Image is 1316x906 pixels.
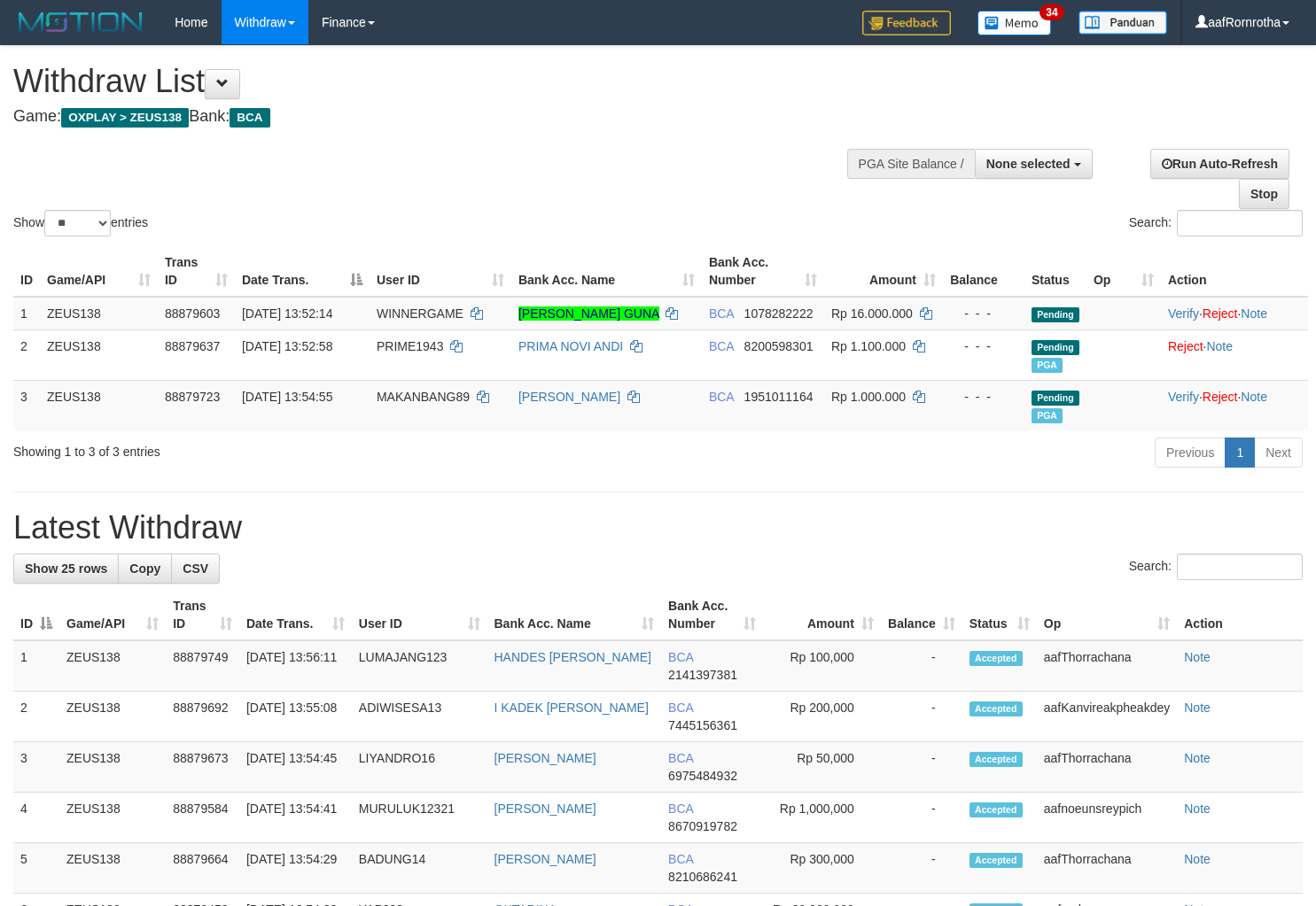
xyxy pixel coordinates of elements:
a: Reject [1203,306,1238,321]
span: Copy 2141397381 to clipboard [668,668,737,682]
td: 88879584 [166,793,239,843]
td: 2 [13,692,59,742]
a: 1 [1225,438,1255,468]
th: Op: activate to sort column ascending [1037,590,1177,640]
a: Show 25 rows [13,554,119,584]
th: Amount: activate to sort column ascending [763,590,881,640]
th: Bank Acc. Number: activate to sort column ascending [702,246,824,297]
button: None selected [975,149,1093,179]
label: Search: [1129,554,1303,580]
label: Search: [1129,210,1303,236]
span: OXPLAY > ZEUS138 [61,108,189,128]
th: Action [1177,590,1303,640]
span: Copy 6975484932 to clipboard [668,769,737,783]
td: Rp 200,000 [763,692,881,742]
select: Showentries [44,210,111,236]
td: 88879673 [166,742,239,793]
span: Copy 1951011164 to clipboard [744,390,814,404]
th: Date Trans.: activate to sort column descending [235,246,370,297]
th: Bank Acc. Name: activate to sort column ascending [487,590,662,640]
div: - - - [950,305,1017,322]
a: [PERSON_NAME] [494,852,596,866]
td: [DATE] 13:54:45 [239,742,352,793]
span: Marked by aafnoeunsreypich [1032,358,1063,373]
span: BCA [230,108,269,128]
a: Verify [1168,390,1199,404]
a: Verify [1168,306,1199,321]
span: BCA [668,701,693,715]
td: - [881,843,962,894]
h1: Withdraw List [13,64,860,99]
a: [PERSON_NAME] [518,390,620,404]
span: Copy 8210686241 to clipboard [668,870,737,884]
a: Copy [118,554,172,584]
td: [DATE] 13:55:08 [239,692,352,742]
div: Showing 1 to 3 of 3 entries [13,436,535,461]
td: Rp 50,000 [763,742,881,793]
span: PRIME1943 [377,339,443,353]
td: - [881,640,962,692]
span: BCA [668,751,693,765]
a: Reject [1168,339,1203,353]
a: Note [1184,751,1211,765]
td: Rp 300,000 [763,843,881,894]
th: ID: activate to sort column descending [13,590,59,640]
td: [DATE] 13:54:29 [239,843,352,894]
td: ZEUS138 [59,640,166,692]
td: 2 [13,329,40,380]
span: Marked by aafnoeunsreypich [1032,408,1063,423]
span: 88879637 [165,339,220,353]
th: Op: activate to sort column ascending [1086,246,1161,297]
img: Feedback.jpg [862,11,951,35]
span: Pending [1032,340,1079,355]
td: LIYANDRO16 [352,742,487,793]
span: MAKANBANG89 [377,390,470,404]
td: - [881,793,962,843]
span: BCA [668,650,693,664]
span: Pending [1032,391,1079,406]
a: Note [1241,306,1267,321]
td: 4 [13,793,59,843]
td: Rp 100,000 [763,640,881,692]
span: Copy 8670919782 to clipboard [668,819,737,833]
span: Pending [1032,307,1079,322]
td: [DATE] 13:56:11 [239,640,352,692]
td: BADUNG14 [352,843,487,894]
div: PGA Site Balance / [847,149,975,179]
span: [DATE] 13:54:55 [242,390,332,404]
td: 3 [13,380,40,430]
td: aafKanvireakpheakdey [1037,692,1177,742]
span: Accepted [969,802,1023,817]
a: Run Auto-Refresh [1150,149,1289,179]
th: Balance [943,246,1024,297]
td: 3 [13,742,59,793]
td: 88879664 [166,843,239,894]
span: Rp 16.000.000 [831,306,913,321]
div: - - - [950,388,1017,406]
th: User ID: activate to sort column ascending [370,246,511,297]
td: ZEUS138 [59,843,166,894]
span: Copy 1078282222 to clipboard [744,306,814,321]
td: - [881,692,962,742]
td: · · [1161,297,1308,330]
td: 1 [13,640,59,692]
input: Search: [1177,554,1303,580]
a: Note [1184,650,1211,664]
span: WINNERGAME [377,306,463,321]
td: aafThorrachana [1037,742,1177,793]
label: Show entries [13,210,148,236]
a: Note [1184,801,1211,816]
span: 34 [1040,4,1063,20]
th: Status: activate to sort column ascending [962,590,1037,640]
td: 5 [13,843,59,894]
span: BCA [668,852,693,866]
a: Note [1241,390,1267,404]
td: 1 [13,297,40,330]
td: Rp 1,000,000 [763,793,881,843]
th: ID [13,246,40,297]
a: Stop [1239,179,1289,209]
span: Rp 1.100.000 [831,339,906,353]
img: MOTION_logo.png [13,9,148,35]
h4: Game: Bank: [13,108,860,126]
span: [DATE] 13:52:58 [242,339,332,353]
